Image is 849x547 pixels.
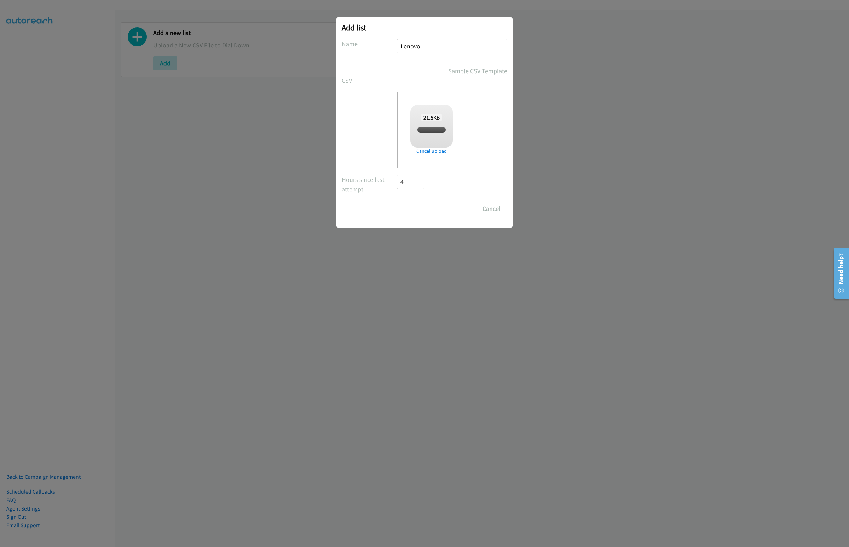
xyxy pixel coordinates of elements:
strong: 21.5 [423,114,433,121]
h2: Add list [342,23,507,33]
label: Name [342,39,397,48]
a: Cancel upload [410,148,453,155]
a: Sample CSV Template [448,66,507,76]
iframe: Resource Center [829,245,849,301]
label: CSV [342,76,397,85]
button: Cancel [476,202,507,216]
span: KB [421,114,442,121]
span: split_3.csv [420,127,443,133]
label: Hours since last attempt [342,175,397,194]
